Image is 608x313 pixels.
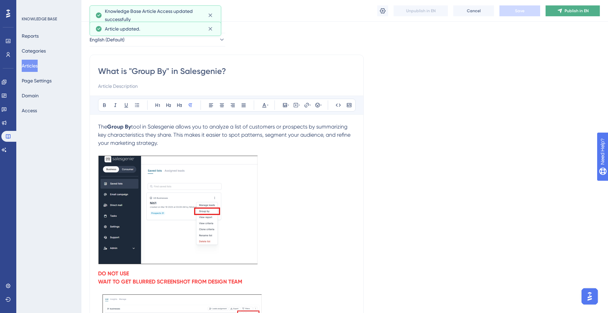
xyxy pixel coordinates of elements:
[453,5,494,16] button: Cancel
[98,123,352,146] span: tool in Salesgenie allows you to analyze a list of customers or prospects by summarizing key char...
[22,90,39,102] button: Domain
[98,278,242,285] strong: WAIT TO GET BLURRED SCREENSHOT FROM DESIGN TEAM
[98,66,355,77] input: Article Title
[406,8,436,14] span: Unpublish in EN
[515,8,525,14] span: Save
[90,33,225,46] button: English (Default)
[22,104,37,117] button: Access
[22,45,46,57] button: Categories
[546,5,600,16] button: Publish in EN
[98,123,107,130] span: The
[467,8,481,14] span: Cancel
[565,8,589,14] span: Publish in EN
[22,30,39,42] button: Reports
[107,123,131,130] strong: Group By
[579,286,600,307] iframe: UserGuiding AI Assistant Launcher
[105,7,202,23] span: Knowledge Base Article Access updated successfully
[22,60,38,72] button: Articles
[394,5,448,16] button: Unpublish in EN
[22,16,57,22] div: KNOWLEDGE BASE
[16,2,42,10] span: Need Help?
[90,36,125,44] span: English (Default)
[98,82,355,90] input: Article Description
[499,5,540,16] button: Save
[22,75,52,87] button: Page Settings
[98,270,129,277] strong: DO NOT USE
[105,25,140,33] span: Article updated.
